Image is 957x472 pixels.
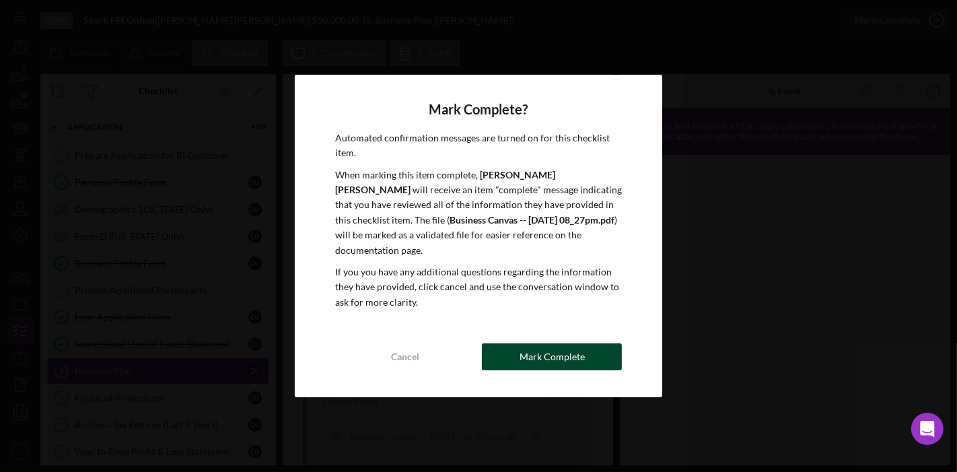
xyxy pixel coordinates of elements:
p: When marking this item complete, will receive an item "complete" message indicating that you have... [335,168,623,258]
button: Cancel [335,343,475,370]
p: Automated confirmation messages are turned on for this checklist item. [335,131,623,161]
button: Mark Complete [482,343,622,370]
div: Mark Complete [520,343,585,370]
div: Open Intercom Messenger [911,413,944,445]
h4: Mark Complete? [335,102,623,117]
b: Business Canvas -- [DATE] 08_27pm.pdf [450,214,614,226]
div: Cancel [391,343,419,370]
p: If you you have any additional questions regarding the information they have provided, click canc... [335,265,623,310]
